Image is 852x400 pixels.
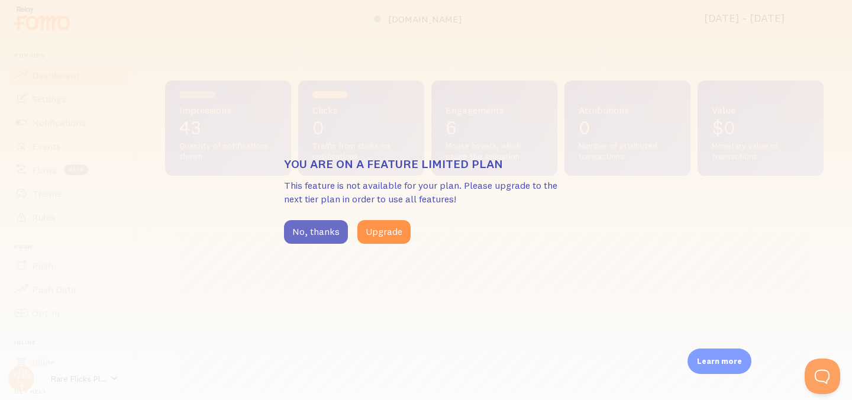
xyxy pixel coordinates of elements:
[697,356,742,367] p: Learn more
[284,156,568,172] h3: You are on a feature limited plan
[357,220,411,244] button: Upgrade
[284,220,348,244] button: No, thanks
[688,349,751,374] div: Learn more
[805,359,840,394] iframe: Help Scout Beacon - Open
[284,179,568,206] p: This feature is not available for your plan. Please upgrade to the next tier plan in order to use...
